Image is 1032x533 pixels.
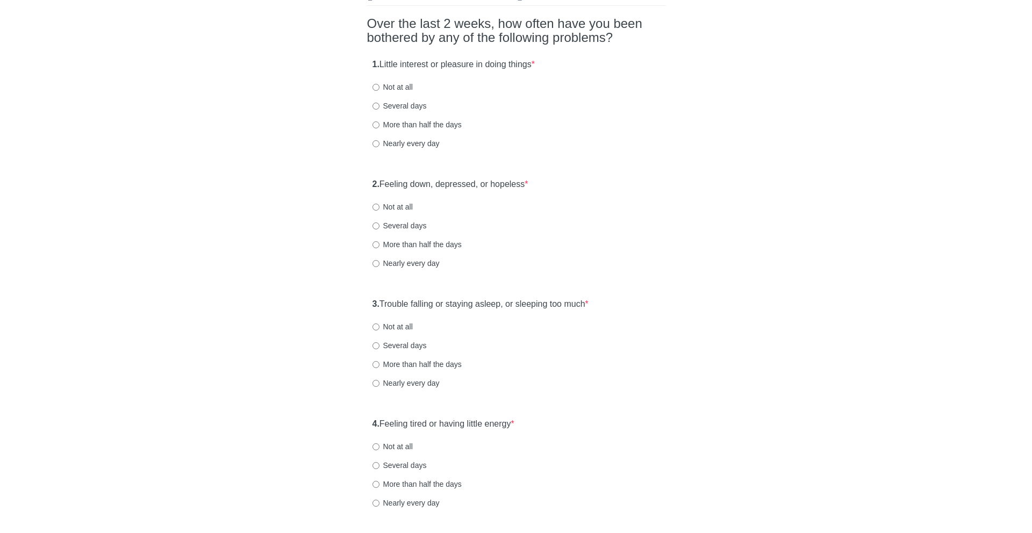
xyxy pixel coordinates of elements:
label: Not at all [372,82,413,92]
input: Not at all [372,84,379,91]
label: More than half the days [372,119,462,130]
label: Not at all [372,321,413,332]
label: Feeling tired or having little energy [372,418,514,430]
input: Several days [372,462,379,469]
input: Nearly every day [372,140,379,147]
label: Several days [372,460,427,471]
label: Nearly every day [372,378,440,388]
label: Not at all [372,441,413,452]
label: Trouble falling or staying asleep, or sleeping too much [372,298,589,311]
input: Not at all [372,443,379,450]
label: More than half the days [372,239,462,250]
label: Feeling down, depressed, or hopeless [372,178,528,191]
label: More than half the days [372,479,462,489]
input: Nearly every day [372,500,379,507]
input: Not at all [372,323,379,330]
strong: 4. [372,419,379,428]
label: Several days [372,100,427,111]
label: Nearly every day [372,138,440,149]
label: Not at all [372,201,413,212]
input: More than half the days [372,121,379,128]
input: Not at all [372,204,379,211]
label: Little interest or pleasure in doing things [372,59,535,71]
input: Nearly every day [372,380,379,387]
strong: 2. [372,179,379,189]
h2: Over the last 2 weeks, how often have you been bothered by any of the following problems? [367,17,665,45]
label: Nearly every day [372,258,440,269]
label: Several days [372,220,427,231]
label: Nearly every day [372,498,440,508]
input: More than half the days [372,361,379,368]
strong: 3. [372,299,379,308]
label: Several days [372,340,427,351]
input: Nearly every day [372,260,379,267]
label: More than half the days [372,359,462,370]
input: Several days [372,103,379,110]
input: More than half the days [372,241,379,248]
strong: 1. [372,60,379,69]
input: More than half the days [372,481,379,488]
input: Several days [372,342,379,349]
input: Several days [372,222,379,229]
